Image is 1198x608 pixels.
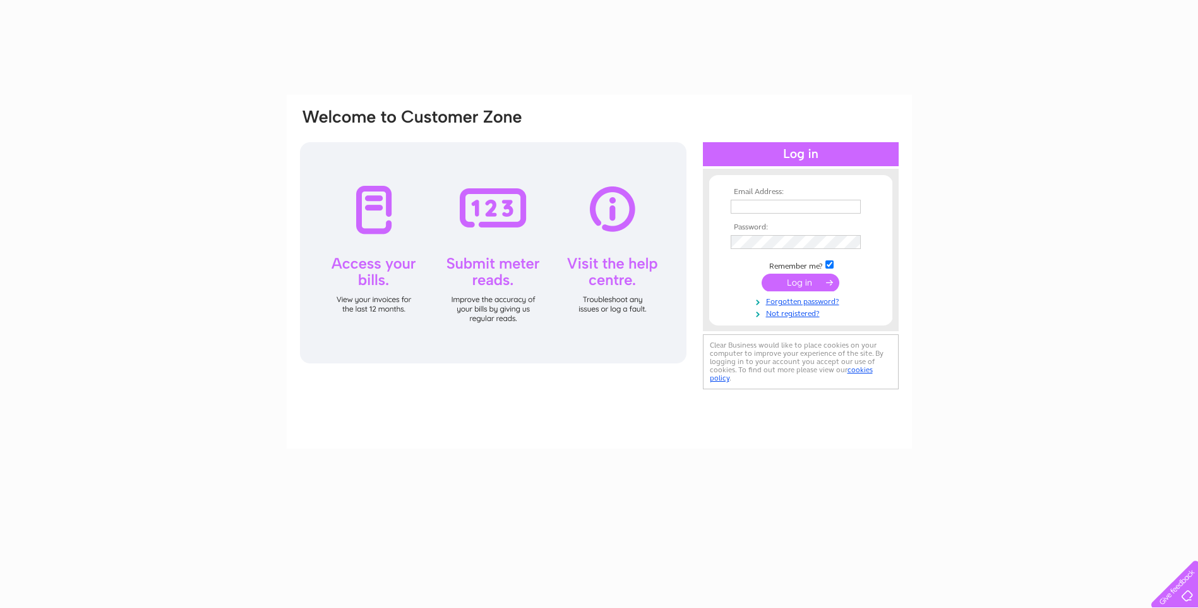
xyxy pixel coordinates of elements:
[728,258,874,271] td: Remember me?
[762,274,839,291] input: Submit
[731,307,874,319] a: Not registered?
[728,223,874,232] th: Password:
[728,188,874,197] th: Email Address:
[731,295,874,307] a: Forgotten password?
[710,365,873,382] a: cookies policy
[703,334,899,389] div: Clear Business would like to place cookies on your computer to improve your experience of the sit...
